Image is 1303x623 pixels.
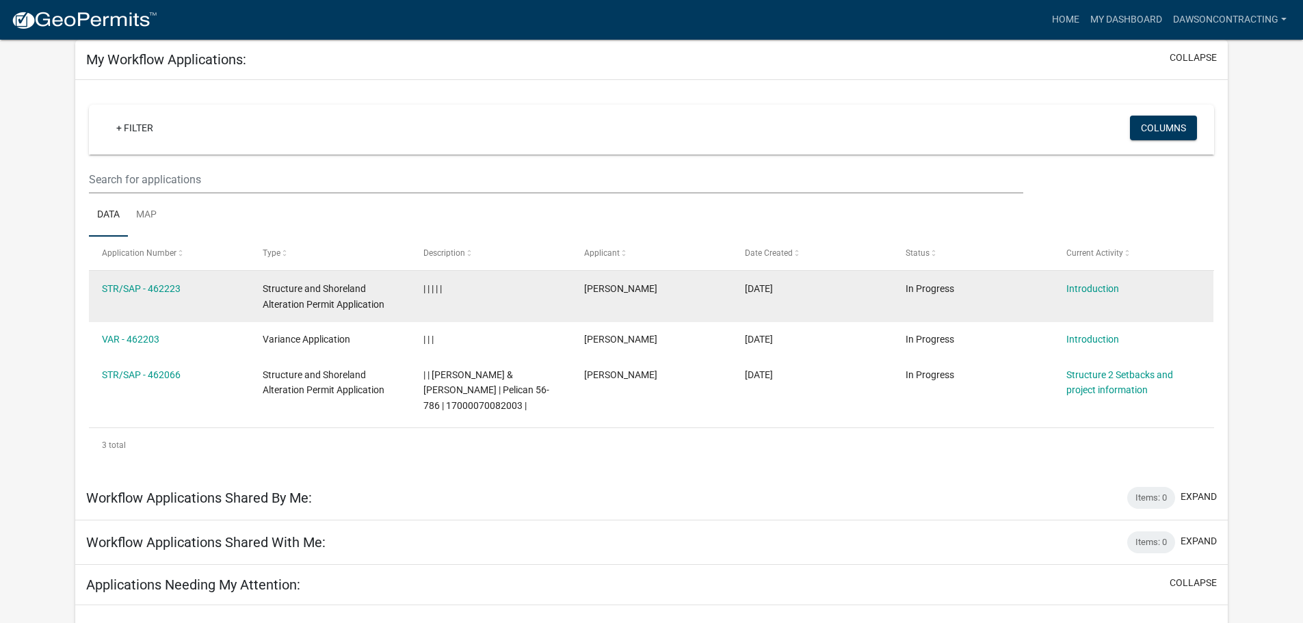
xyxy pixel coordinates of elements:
[1181,490,1217,504] button: expand
[263,248,280,258] span: Type
[584,334,657,345] span: Matt Dawson
[745,334,773,345] span: 08/11/2025
[906,369,954,380] span: In Progress
[906,248,930,258] span: Status
[1066,248,1123,258] span: Current Activity
[102,369,181,380] a: STR/SAP - 462066
[263,369,384,396] span: Structure and Shoreland Alteration Permit Application
[89,194,128,237] a: Data
[906,334,954,345] span: In Progress
[1170,51,1217,65] button: collapse
[86,534,326,551] h5: Workflow Applications Shared With Me:
[86,51,246,68] h5: My Workflow Applications:
[89,428,1214,462] div: 3 total
[102,283,181,294] a: STR/SAP - 462223
[250,237,410,269] datatable-header-cell: Type
[423,334,434,345] span: | | |
[1047,7,1085,33] a: Home
[745,369,773,380] span: 08/11/2025
[1085,7,1168,33] a: My Dashboard
[86,576,300,593] h5: Applications Needing My Attention:
[906,283,954,294] span: In Progress
[86,490,312,506] h5: Workflow Applications Shared By Me:
[1066,283,1119,294] a: Introduction
[1168,7,1292,33] a: dawsoncontracting
[1066,334,1119,345] a: Introduction
[89,165,1023,194] input: Search for applications
[745,248,793,258] span: Date Created
[410,237,571,269] datatable-header-cell: Description
[571,237,732,269] datatable-header-cell: Applicant
[128,194,165,237] a: Map
[584,369,657,380] span: Matt Dawson
[892,237,1053,269] datatable-header-cell: Status
[1127,531,1175,553] div: Items: 0
[102,334,159,345] a: VAR - 462203
[584,248,620,258] span: Applicant
[89,237,250,269] datatable-header-cell: Application Number
[423,283,442,294] span: | | | | |
[732,237,893,269] datatable-header-cell: Date Created
[1181,534,1217,548] button: expand
[1170,576,1217,590] button: collapse
[1127,487,1175,509] div: Items: 0
[102,248,176,258] span: Application Number
[423,248,465,258] span: Description
[584,283,657,294] span: Matt Dawson
[1130,116,1197,140] button: Columns
[745,283,773,294] span: 08/11/2025
[1066,369,1173,396] a: Structure 2 Setbacks and project information
[105,116,164,140] a: + Filter
[75,80,1228,476] div: collapse
[263,283,384,310] span: Structure and Shoreland Alteration Permit Application
[263,334,350,345] span: Variance Application
[1053,237,1213,269] datatable-header-cell: Current Activity
[423,369,549,412] span: | | DAVID & FRANCES SCHLOSSMAN TST | Pelican 56-786 | 17000070082003 |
